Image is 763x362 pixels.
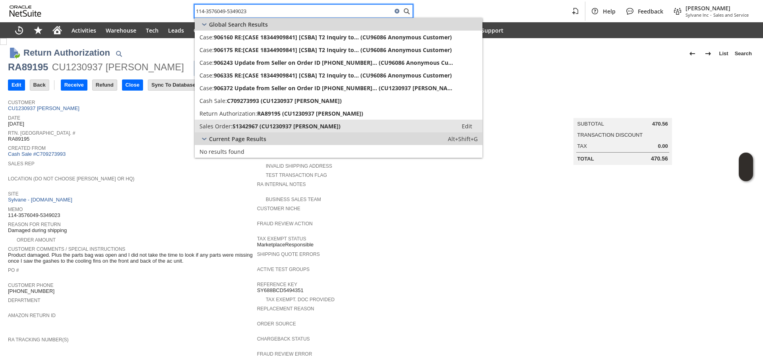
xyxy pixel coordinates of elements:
span: Case: [199,84,214,92]
span: Case: [199,33,214,41]
span: Sales Order: [199,122,232,130]
a: Support [476,22,508,38]
caption: Summary [573,105,672,118]
a: Customer [8,100,35,105]
span: Tech [146,27,159,34]
a: Transaction Discount [577,132,643,138]
span: Help [603,8,616,15]
a: Warehouse [101,22,141,38]
a: RA Tracking Number(s) [8,337,68,343]
span: Oracle Guided Learning Widget. To move around, please hold and drag [739,167,753,182]
span: [PHONE_NUMBER] [8,288,54,294]
a: List [716,47,732,60]
span: RA89195 (CU1230937 [PERSON_NAME]) [257,110,363,117]
a: Case:906243 Update from Seller on Order ID [PHONE_NUMBER]... (CU96086 Anonymous Customer)Edit: [195,56,482,69]
a: Site [8,191,19,197]
span: Case: [199,59,214,66]
a: Edit: [453,121,481,131]
a: Created From [8,145,46,151]
img: Next [703,49,713,58]
svg: Home [52,25,62,35]
div: Shortcuts [29,22,48,38]
span: 906160 RE:[CASE 18344909841] [CSBA] T2 Inquiry to... (CU96086 Anonymous Customer) [214,33,452,41]
a: Active Test Groups [257,267,310,272]
a: Customer Niche [257,206,300,211]
span: [DATE] [8,121,24,127]
span: Sylvane Inc [686,12,709,18]
a: Cash Sale #C709273993 [8,151,66,157]
span: Case: [199,46,214,54]
a: Date [8,115,20,121]
svg: Recent Records [14,25,24,35]
a: Case:906175 RE:[CASE 18344909841] [CSBA] T2 Inquiry to... (CU96086 Anonymous Customer)Edit: [195,43,482,56]
input: Refund [93,80,117,90]
span: Damaged during shipping [8,227,67,234]
a: Return Authorization:RA89195 (CU1230937 [PERSON_NAME])Edit: [195,107,482,120]
a: Memo [8,207,23,212]
a: PO # [8,267,19,273]
a: Reference Key [257,282,297,287]
span: Return Authorization: [199,110,257,117]
a: Total [577,156,594,162]
input: Search [195,6,392,16]
span: 906372 Update from Seller on Order ID [PHONE_NUMBER]... (CU1230937 [PERSON_NAME]) [214,84,453,92]
div: Pending Receipt [194,61,247,76]
span: 114-3576049-5349023 [8,212,60,219]
a: Reason For Return [8,222,61,227]
a: Case:906160 RE:[CASE 18344909841] [CSBA] T2 Inquiry to... (CU96086 Anonymous Customer)Edit: [195,31,482,43]
span: Cash Sale: [199,97,227,105]
a: Tax Exempt Status [257,236,306,242]
a: Fraud Review Action [257,221,313,226]
a: Subtotal [577,121,604,127]
span: 0.00 [658,143,668,149]
a: Cash Sale:C709273993 (CU1230937 [PERSON_NAME])Edit: [195,94,482,107]
a: No results found [195,145,482,158]
a: Tax Exempt. Doc Provided [266,297,335,302]
span: Product damaged. Plus the parts bag was open and I did not take the time to look if any parts wer... [8,252,253,264]
span: S1342967 (CU1230937 [PERSON_NAME]) [232,122,341,130]
input: Close [122,80,143,90]
h1: Return Authorization [23,46,110,59]
a: Chargeback Status [257,336,310,342]
a: Recent Records [10,22,29,38]
a: Department [8,298,41,303]
span: Case: [199,72,214,79]
span: Feedback [638,8,663,15]
a: Sales Rep [8,161,35,166]
span: RA89195 [8,136,29,142]
input: Edit [8,80,25,90]
a: Order Source [257,321,296,327]
span: MarketplaceResponsible [257,242,314,248]
span: 906243 Update from Seller on Order ID [PHONE_NUMBER]... (CU96086 Anonymous Customer) [214,59,453,66]
span: 470.56 [652,121,668,127]
a: Test Transaction Flag [266,172,327,178]
a: Case:906335 RE:[CASE 18344909841] [CSBA] T2 Inquiry to... (CU96086 Anonymous Customer)Edit: [195,69,482,81]
svg: Search [402,6,411,16]
span: Current Page Results [209,135,266,143]
span: Opportunities [194,27,232,34]
a: Case:906372 Update from Seller on Order ID [PHONE_NUMBER]... (CU1230937 [PERSON_NAME])Edit: [195,81,482,94]
a: Order Amount [17,237,56,243]
span: No results found [199,148,244,155]
a: CU1230937 [PERSON_NAME] [8,105,81,111]
input: Receive [61,80,87,90]
input: Back [30,80,49,90]
svg: logo [10,6,41,17]
a: Sales Order:S1342967 (CU1230937 [PERSON_NAME])Edit: [195,120,482,132]
img: Previous [687,49,697,58]
a: Invalid Shipping Address [266,163,332,169]
a: Replacement reason [257,306,314,312]
a: Leads [163,22,189,38]
span: Leads [168,27,184,34]
a: Sylvane - [DOMAIN_NAME] [8,197,74,203]
span: Warehouse [106,27,136,34]
span: Activities [72,27,96,34]
img: Quick Find [114,49,124,58]
span: 906175 RE:[CASE 18344909841] [CSBA] T2 Inquiry to... (CU96086 Anonymous Customer) [214,46,452,54]
a: Activities [67,22,101,38]
a: Search [732,47,755,60]
span: Global Search Results [209,21,268,28]
a: Customer Comments / Special Instructions [8,246,125,252]
a: Location (Do Not Choose [PERSON_NAME] or HQ) [8,176,134,182]
span: [PERSON_NAME] [686,4,749,12]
